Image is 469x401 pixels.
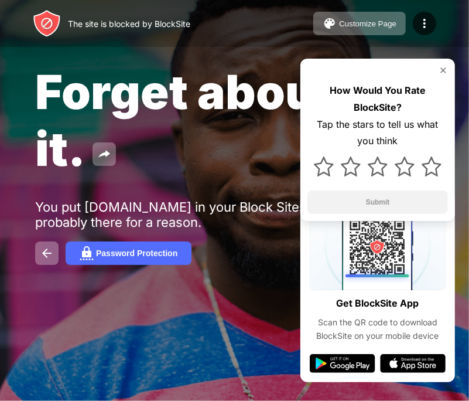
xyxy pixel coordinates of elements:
[380,354,446,373] img: app-store.svg
[417,16,432,30] img: menu-icon.svg
[314,157,334,176] img: star.svg
[307,82,448,116] div: How Would You Rate BlockSite?
[313,12,406,35] button: Customize Page
[323,16,337,30] img: pallet.svg
[68,19,190,29] div: The site is blocked by BlockSite
[35,63,334,177] span: Forget about it.
[310,354,375,373] img: google-play.svg
[307,116,448,150] div: Tap the stars to tell us what you think
[35,199,397,230] div: You put [DOMAIN_NAME] in your Block Sites list. It’s probably there for a reason.
[80,246,94,260] img: password.svg
[33,9,61,38] img: header-logo.svg
[307,191,448,214] button: Submit
[439,66,448,75] img: rate-us-close.svg
[395,157,415,176] img: star.svg
[40,246,54,260] img: back.svg
[97,147,111,161] img: share.svg
[422,157,441,176] img: star.svg
[310,316,446,342] div: Scan the QR code to download BlockSite on your mobile device
[339,19,396,28] div: Customize Page
[96,249,177,258] div: Password Protection
[368,157,388,176] img: star.svg
[66,242,191,265] button: Password Protection
[341,157,361,176] img: star.svg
